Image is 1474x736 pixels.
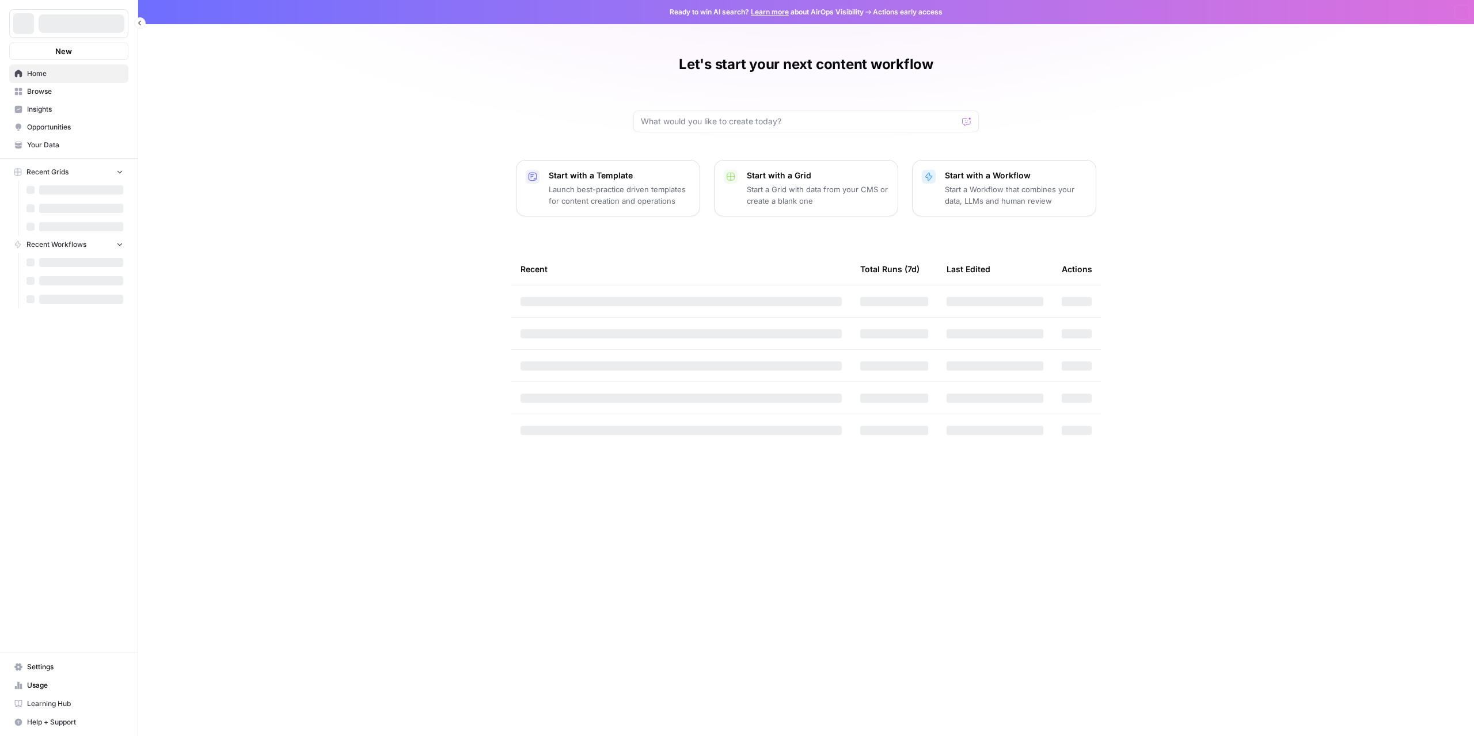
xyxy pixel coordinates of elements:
[9,236,128,253] button: Recent Workflows
[27,680,123,691] span: Usage
[27,717,123,727] span: Help + Support
[549,170,690,181] p: Start with a Template
[27,122,123,132] span: Opportunities
[26,167,69,177] span: Recent Grids
[55,45,72,57] span: New
[9,100,128,119] a: Insights
[9,658,128,676] a: Settings
[714,160,898,216] button: Start with a GridStart a Grid with data from your CMS or create a blank one
[9,64,128,83] a: Home
[679,55,933,74] h1: Let's start your next content workflow
[947,253,990,285] div: Last Edited
[27,140,123,150] span: Your Data
[9,136,128,154] a: Your Data
[751,7,789,16] a: Learn more
[9,713,128,731] button: Help + Support
[26,239,86,250] span: Recent Workflows
[9,82,128,101] a: Browse
[27,86,123,97] span: Browse
[549,184,690,207] p: Launch best-practice driven templates for content creation and operations
[9,695,128,713] a: Learning Hub
[9,118,128,136] a: Opportunities
[860,253,920,285] div: Total Runs (7d)
[521,253,842,285] div: Recent
[873,7,943,17] span: Actions early access
[670,7,864,17] span: Ready to win AI search? about AirOps Visibility
[9,163,128,181] button: Recent Grids
[641,116,958,127] input: What would you like to create today?
[27,104,123,115] span: Insights
[516,160,700,216] button: Start with a TemplateLaunch best-practice driven templates for content creation and operations
[27,699,123,709] span: Learning Hub
[747,184,888,207] p: Start a Grid with data from your CMS or create a blank one
[912,160,1096,216] button: Start with a WorkflowStart a Workflow that combines your data, LLMs and human review
[27,662,123,672] span: Settings
[9,43,128,60] button: New
[27,68,123,79] span: Home
[1062,253,1092,285] div: Actions
[747,170,888,181] p: Start with a Grid
[9,676,128,695] a: Usage
[945,184,1086,207] p: Start a Workflow that combines your data, LLMs and human review
[945,170,1086,181] p: Start with a Workflow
